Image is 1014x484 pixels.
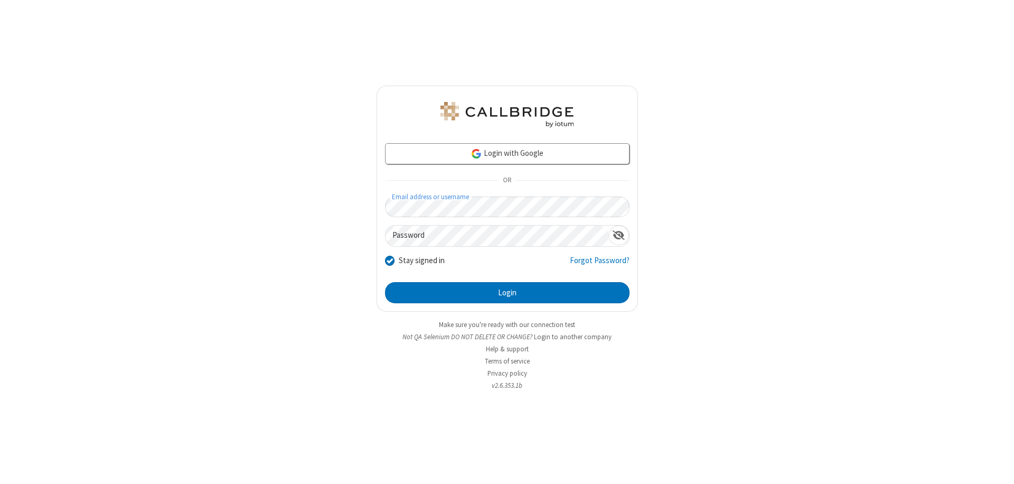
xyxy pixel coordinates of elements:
li: v2.6.353.1b [377,380,638,390]
label: Stay signed in [399,255,445,267]
li: Not QA Selenium DO NOT DELETE OR CHANGE? [377,332,638,342]
div: Show password [608,226,629,245]
button: Login [385,282,630,303]
a: Terms of service [485,357,530,366]
img: QA Selenium DO NOT DELETE OR CHANGE [438,102,576,127]
button: Login to another company [534,332,612,342]
span: OR [499,173,515,188]
input: Email address or username [385,197,630,217]
a: Login with Google [385,143,630,164]
a: Privacy policy [487,369,527,378]
img: google-icon.png [471,148,482,160]
input: Password [386,226,608,246]
a: Make sure you're ready with our connection test [439,320,575,329]
a: Help & support [486,345,529,353]
a: Forgot Password? [570,255,630,275]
